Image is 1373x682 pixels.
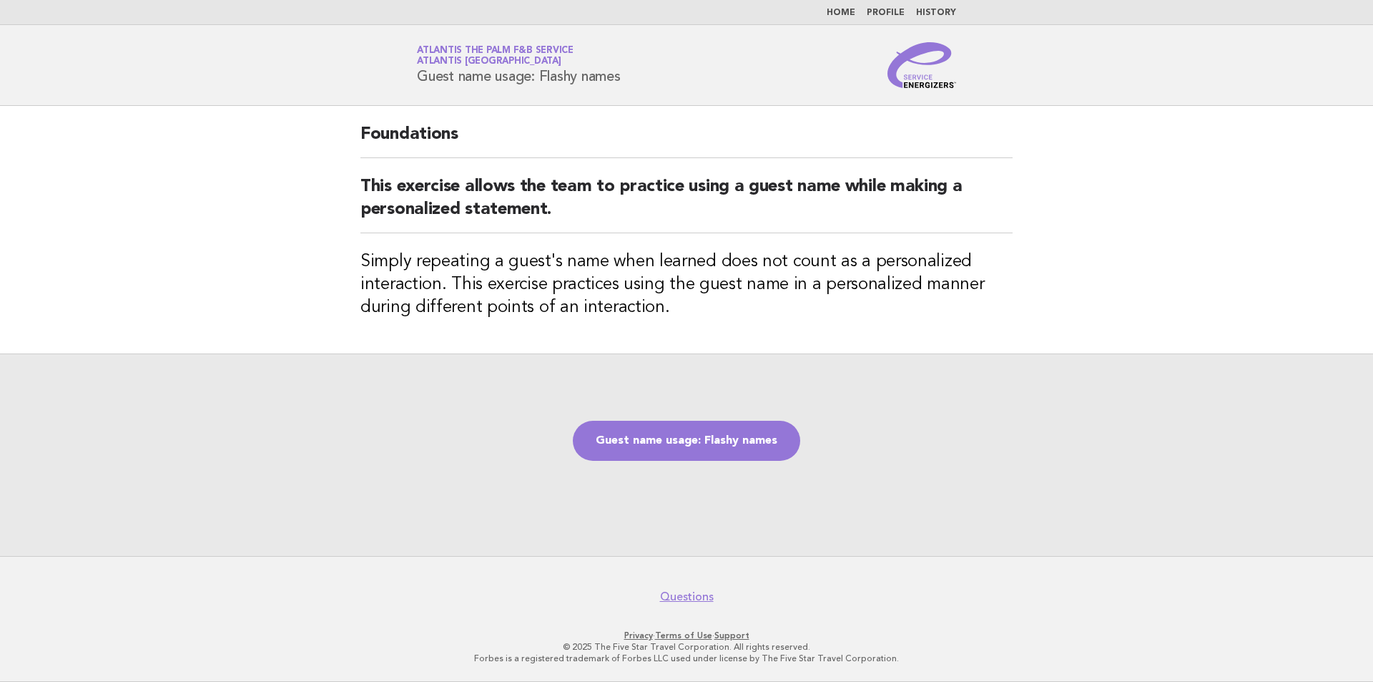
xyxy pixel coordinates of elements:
[573,421,800,461] a: Guest name usage: Flashy names
[916,9,956,17] a: History
[660,590,714,604] a: Questions
[249,641,1124,653] p: © 2025 The Five Star Travel Corporation. All rights reserved.
[655,630,712,640] a: Terms of Use
[417,46,574,66] a: Atlantis the Palm F&B ServiceAtlantis [GEOGRAPHIC_DATA]
[714,630,749,640] a: Support
[360,250,1013,319] h3: Simply repeating a guest's name when learned does not count as a personalized interaction. This e...
[887,42,956,88] img: Service Energizers
[249,653,1124,664] p: Forbes is a registered trademark of Forbes LLC used under license by The Five Star Travel Corpora...
[624,630,653,640] a: Privacy
[360,123,1013,158] h2: Foundations
[249,630,1124,641] p: · ·
[417,47,621,84] h1: Guest name usage: Flashy names
[867,9,905,17] a: Profile
[360,175,1013,233] h2: This exercise allows the team to practice using a guest name while making a personalized statement.
[417,57,561,67] span: Atlantis [GEOGRAPHIC_DATA]
[827,9,855,17] a: Home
